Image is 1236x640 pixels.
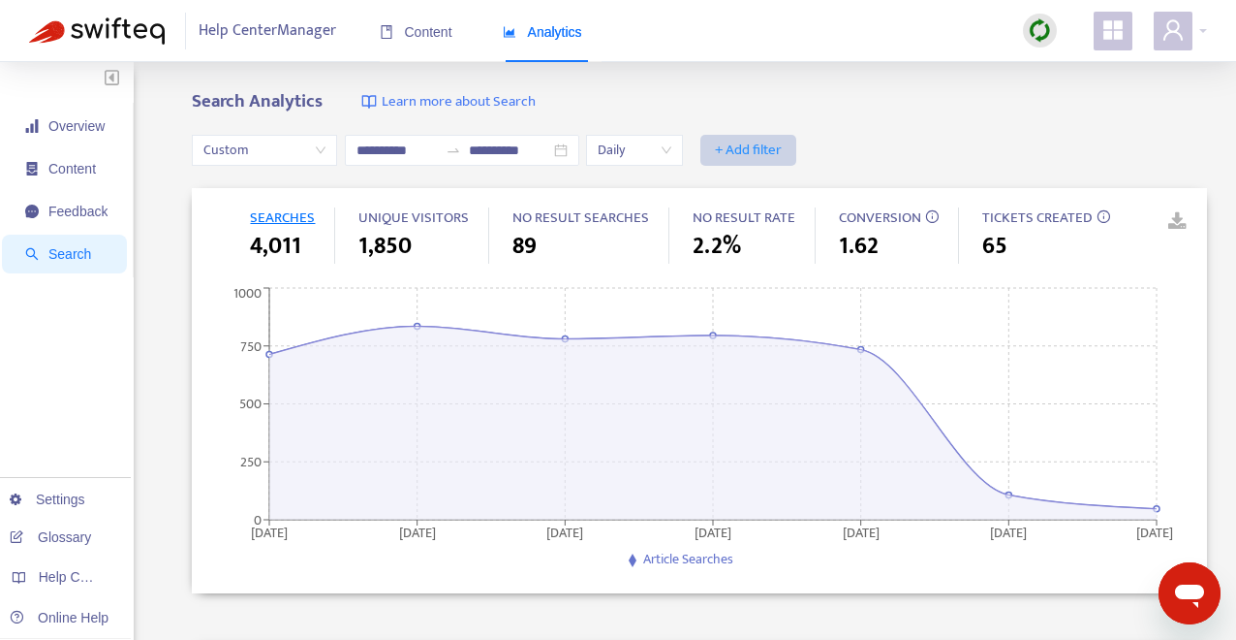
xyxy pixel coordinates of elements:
[239,393,262,415] tspan: 500
[361,91,536,113] a: Learn more about Search
[25,247,39,261] span: search
[25,162,39,176] span: container
[512,206,649,230] span: NO RESULT SEARCHES
[48,161,96,176] span: Content
[199,13,336,49] span: Help Center Manager
[10,529,91,545] a: Glossary
[503,24,582,40] span: Analytics
[203,136,325,165] span: Custom
[695,522,731,544] tspan: [DATE]
[10,492,85,507] a: Settings
[598,136,671,165] span: Daily
[1028,18,1052,43] img: sync.dc5367851b00ba804db3.png
[693,229,741,264] span: 2.2%
[25,119,39,133] span: signal
[48,204,108,219] span: Feedback
[839,229,879,264] span: 1.62
[693,206,795,230] span: NO RESULT RATE
[982,206,1093,230] span: TICKETS CREATED
[358,229,412,264] span: 1,850
[240,336,262,358] tspan: 750
[446,143,461,158] span: to
[192,86,323,116] b: Search Analytics
[715,139,782,162] span: + Add filter
[547,522,584,544] tspan: [DATE]
[503,25,516,39] span: area-chart
[240,451,262,473] tspan: 250
[48,246,91,262] span: Search
[700,135,796,166] button: + Add filter
[1136,522,1173,544] tspan: [DATE]
[250,229,301,264] span: 4,011
[1161,18,1185,42] span: user
[251,522,288,544] tspan: [DATE]
[382,91,536,113] span: Learn more about Search
[839,206,921,230] span: CONVERSION
[29,17,165,45] img: Swifteq
[25,205,39,218] span: message
[843,522,880,544] tspan: [DATE]
[358,206,469,230] span: UNIQUE VISITORS
[1159,562,1221,624] iframe: Button to launch messaging window
[380,24,452,40] span: Content
[399,522,436,544] tspan: [DATE]
[380,25,393,39] span: book
[233,282,262,304] tspan: 1000
[250,206,315,230] span: SEARCHES
[991,522,1028,544] tspan: [DATE]
[48,118,105,134] span: Overview
[39,569,118,585] span: Help Centers
[1101,18,1125,42] span: appstore
[446,143,461,158] span: swap-right
[982,229,1007,264] span: 65
[254,509,262,531] tspan: 0
[512,229,537,264] span: 89
[643,548,733,570] span: Article Searches
[10,610,108,625] a: Online Help
[361,94,377,110] img: image-link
